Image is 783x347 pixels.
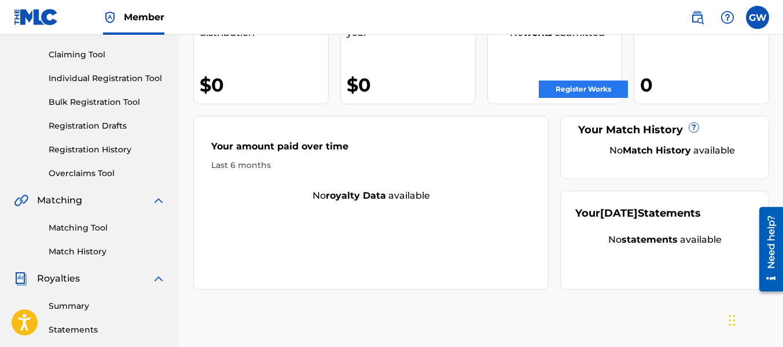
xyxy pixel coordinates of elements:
[14,9,58,25] img: MLC Logo
[729,303,736,338] div: Drag
[211,140,531,159] div: Your amount paid over time
[622,234,678,245] strong: statements
[152,193,166,207] img: expand
[49,96,166,108] a: Bulk Registration Tool
[326,190,386,201] strong: royalty data
[37,193,82,207] span: Matching
[37,272,80,286] span: Royalties
[623,145,691,156] strong: Match History
[14,193,28,207] img: Matching
[716,6,739,29] div: Help
[725,291,783,347] iframe: Chat Widget
[49,120,166,132] a: Registration Drafts
[200,72,328,98] div: $0
[49,246,166,258] a: Match History
[600,207,638,220] span: [DATE]
[49,72,166,85] a: Individual Registration Tool
[49,300,166,312] a: Summary
[124,10,164,24] span: Member
[49,167,166,180] a: Overclaims Tool
[194,189,548,203] div: No available
[49,324,166,336] a: Statements
[49,144,166,156] a: Registration History
[49,222,166,234] a: Matching Tool
[575,206,701,221] div: Your Statements
[14,272,28,286] img: Royalties
[575,122,754,138] div: Your Match History
[689,123,699,132] span: ?
[575,233,754,247] div: No available
[690,10,704,24] img: search
[103,10,117,24] img: Top Rightsholder
[347,72,475,98] div: $0
[746,6,769,29] div: User Menu
[720,10,734,24] img: help
[539,81,628,98] a: Register Works
[751,203,783,296] iframe: Resource Center
[152,272,166,286] img: expand
[686,6,709,29] a: Public Search
[590,144,754,158] div: No available
[640,72,769,98] div: 0
[211,159,531,171] div: Last 6 months
[49,49,166,61] a: Claiming Tool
